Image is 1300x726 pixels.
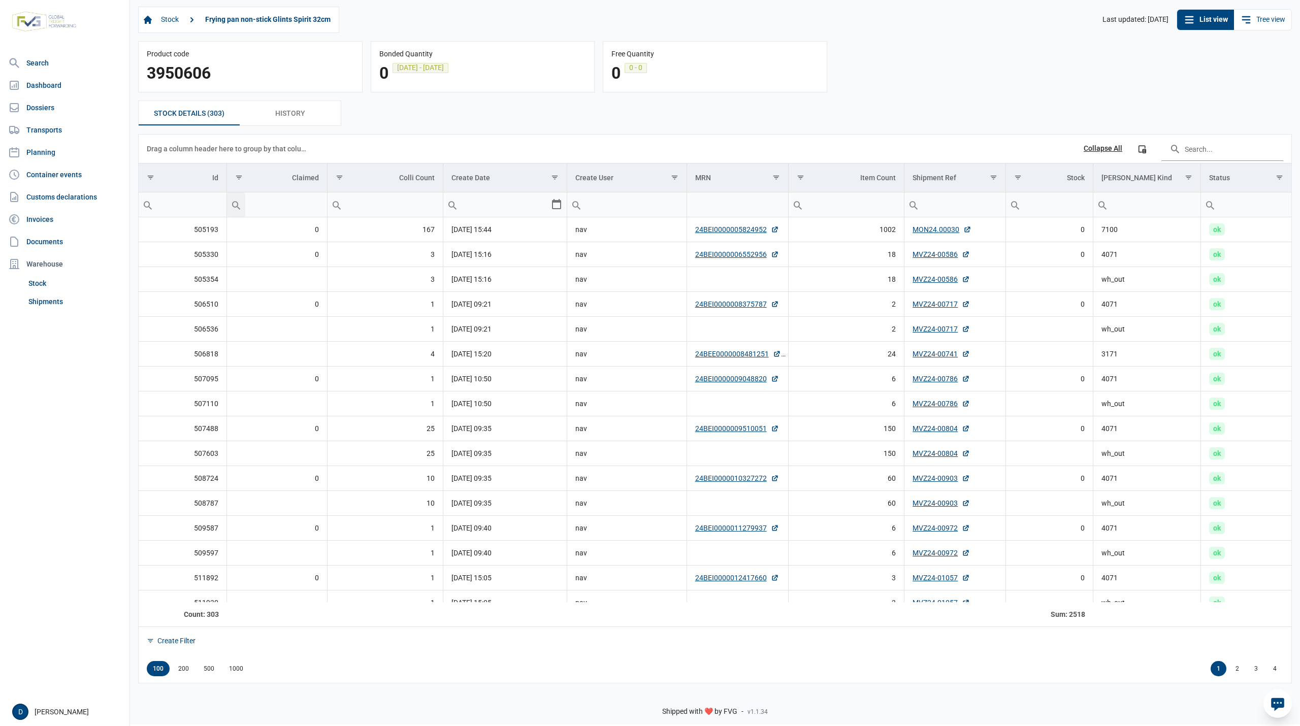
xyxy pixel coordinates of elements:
[625,63,647,73] div: 0 - 0
[399,174,435,182] div: Colli Count
[451,424,492,433] span: [DATE] 09:35
[1093,192,1201,217] td: Filter cell
[913,224,971,235] a: MON24.00030
[1006,566,1093,590] td: 0
[797,174,804,181] span: Show filter options for column 'Item Count'
[139,590,227,615] td: 511930
[567,367,687,391] td: nav
[1006,192,1024,217] div: Search box
[227,192,245,217] div: Search box
[8,8,80,36] img: FVG - Global freight forwarding
[198,661,220,676] div: Items per page: 500
[1006,292,1093,317] td: 0
[223,661,249,676] div: Items per page: 1000
[1161,137,1283,161] input: Search in the data grid
[1093,516,1201,541] td: 4071
[4,164,125,185] a: Container events
[328,317,443,342] td: 1
[451,400,492,408] span: [DATE] 10:50
[1201,163,1291,192] td: Column Status
[1084,144,1122,153] div: Collapse All
[1209,547,1225,559] span: ok
[139,416,227,441] td: 507488
[451,375,492,383] span: [DATE] 10:50
[913,598,970,608] a: MVZ24-01057
[913,299,970,309] a: MVZ24-00717
[904,192,1005,217] input: Filter cell
[451,325,492,333] span: [DATE] 09:21
[24,274,125,292] a: Stock
[1093,416,1201,441] td: 4071
[567,292,687,317] td: nav
[695,224,779,235] a: 24BEI0000005824952
[139,242,227,267] td: 505330
[567,192,686,217] input: Filter cell
[567,416,687,441] td: nav
[913,498,970,508] a: MVZ24-00903
[1006,416,1093,441] td: 0
[1209,472,1225,484] span: ok
[4,232,125,252] a: Documents
[904,163,1006,192] td: Column Shipment Ref
[687,192,788,217] input: Filter cell
[788,491,904,516] td: 60
[567,192,687,217] td: Filter cell
[1093,391,1201,416] td: wh_out
[1093,441,1201,466] td: wh_out
[1209,422,1225,435] span: ok
[913,174,956,182] div: Shipment Ref
[328,192,442,217] input: Filter cell
[139,441,227,466] td: 507603
[788,217,904,242] td: 1002
[154,107,224,119] span: stock details (303)
[913,573,970,583] a: MVZ24-01057
[1093,192,1112,217] div: Search box
[139,466,227,491] td: 508724
[328,466,443,491] td: 10
[860,174,896,182] div: Item Count
[1209,273,1225,285] span: ok
[913,274,970,284] a: MVZ24-00586
[227,217,328,242] td: 0
[567,192,586,217] div: Search box
[4,187,125,207] a: Customs declarations
[1093,590,1201,615] td: wh_out
[227,516,328,541] td: 0
[451,599,492,607] span: [DATE] 15:05
[1209,248,1225,260] span: ok
[1006,192,1093,217] input: Filter cell
[328,192,346,217] div: Search box
[1209,398,1225,410] span: ok
[139,135,1291,683] div: Data grid with 303 rows and 11 columns
[611,50,819,59] div: Free Quantity
[1093,242,1201,267] td: 4071
[147,661,170,676] div: Items per page: 100
[4,53,125,73] a: Search
[1093,367,1201,391] td: 4071
[4,75,125,95] a: Dashboard
[139,342,227,367] td: 506818
[12,704,123,720] div: [PERSON_NAME]
[227,566,328,590] td: 0
[913,423,970,434] a: MVZ24-00804
[687,163,788,192] td: Column MRN
[328,342,443,367] td: 4
[443,192,551,217] input: Filter cell
[1006,163,1093,192] td: Column Stock
[1093,466,1201,491] td: 4071
[451,300,492,308] span: [DATE] 09:21
[1267,661,1283,676] div: Page 4
[147,63,211,84] div: 3950606
[567,466,687,491] td: nav
[1185,174,1192,181] span: Show filter options for column 'Tran Kind'
[328,292,443,317] td: 1
[201,11,335,28] a: Frying pan non-stick Glints Spirit 32cm
[788,566,904,590] td: 3
[788,541,904,566] td: 6
[379,63,388,84] div: 0
[227,242,328,267] td: 0
[147,141,310,157] div: Drag a column header here to group by that column
[788,590,904,615] td: 3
